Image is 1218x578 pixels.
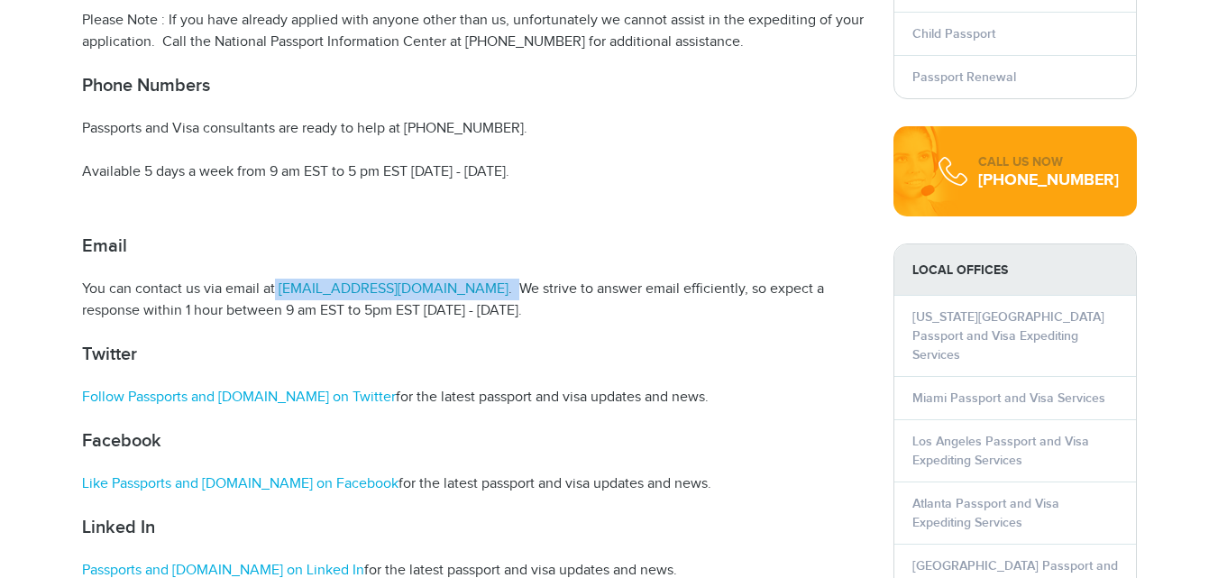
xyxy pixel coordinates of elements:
[82,517,866,538] h2: Linked In
[912,69,1016,85] a: Passport Renewal
[275,280,508,298] a: [EMAIL_ADDRESS][DOMAIN_NAME]
[82,344,866,365] h2: Twitter
[82,118,866,140] p: Passports and Visa consultants are ready to help at [PHONE_NUMBER].
[82,473,866,495] p: for the latest passport and visa updates and news.
[82,279,866,322] p: You can contact us via email at . We strive to answer email efficiently, so expect a response wit...
[912,26,995,41] a: Child Passport
[82,235,866,257] h2: Email
[912,309,1104,362] a: [US_STATE][GEOGRAPHIC_DATA] Passport and Visa Expediting Services
[82,389,396,406] a: Follow Passports and [DOMAIN_NAME] on Twitter
[912,496,1059,530] a: Atlanta Passport and Visa Expediting Services
[978,153,1119,171] div: CALL US NOW
[82,430,866,452] h2: Facebook
[82,475,398,492] a: Like Passports and [DOMAIN_NAME] on Facebook
[82,10,866,53] p: Please Note : If you have already applied with anyone other than us, unfortunately we cannot assi...
[912,390,1105,406] a: Miami Passport and Visa Services
[894,244,1136,296] strong: LOCAL OFFICES
[978,171,1119,189] div: [PHONE_NUMBER]
[82,161,866,183] p: Available 5 days a week from 9 am EST to 5 pm EST [DATE] - [DATE].
[82,387,866,408] p: for the latest passport and visa updates and news.
[912,434,1089,468] a: Los Angeles Passport and Visa Expediting Services
[82,75,866,96] h2: Phone Numbers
